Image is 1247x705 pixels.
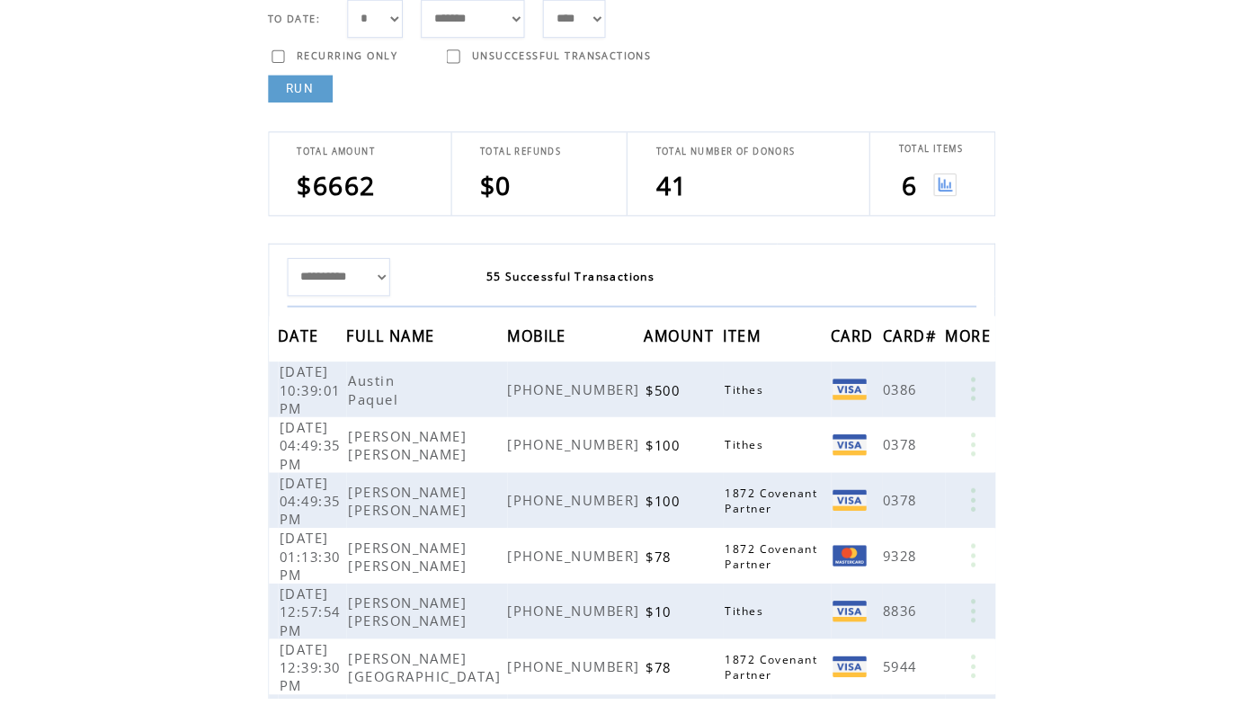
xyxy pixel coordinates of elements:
[640,610,670,628] span: $10
[924,185,947,208] img: View graph
[503,499,638,517] span: [PHONE_NUMBER]
[266,88,330,115] a: RUN
[343,332,435,365] span: FULL NAME
[503,444,638,462] span: [PHONE_NUMBER]
[345,436,467,472] span: [PERSON_NAME] [PERSON_NAME]
[278,427,338,481] span: [DATE] 04:49:35 PM
[717,340,758,351] a: ITEM
[278,592,338,646] span: [DATE] 12:57:54 PM
[874,609,912,627] span: 8836
[266,26,318,39] span: TO DATE:
[892,180,907,214] span: 6
[278,537,338,591] span: [DATE] 01:13:30 PM
[718,611,761,626] span: Tithes
[717,332,758,365] span: ITEM
[823,340,869,351] a: CARD
[345,546,467,582] span: [PERSON_NAME] [PERSON_NAME]
[482,280,649,295] span: 55 Successful Transactions
[295,180,373,214] span: $6662
[649,157,787,169] span: TOTAL NUMBER OF DONORS
[476,180,507,214] span: $0
[718,391,761,406] span: Tithes
[718,494,809,524] span: 1872 Covenant Partner
[503,389,638,407] span: [PHONE_NUMBER]
[503,609,638,627] span: [PHONE_NUMBER]
[503,340,566,351] a: MOBILE
[276,340,321,351] a: DATE
[649,180,681,214] span: 41
[874,554,912,572] span: 9328
[718,446,761,461] span: Tithes
[640,500,678,518] span: $100
[503,332,566,365] span: MOBILE
[345,601,467,637] span: [PERSON_NAME] [PERSON_NAME]
[824,388,858,409] img: Visa
[503,664,638,682] span: [PHONE_NUMBER]
[343,340,435,351] a: FULL NAME
[824,498,858,519] img: Visa
[936,332,985,365] span: MORE
[874,332,931,365] span: CARD#
[468,63,645,76] span: UNSUCCESSFUL TRANSACTIONS
[276,332,321,365] span: DATE
[889,155,953,166] span: TOTAL ITEMS
[824,553,858,574] img: Mastercard
[823,332,869,365] span: CARD
[874,444,912,462] span: 0378
[345,381,399,417] span: Austin Paquel
[503,554,638,572] span: [PHONE_NUMBER]
[345,656,501,692] span: [PERSON_NAME] [GEOGRAPHIC_DATA]
[640,665,670,683] span: $78
[874,499,912,517] span: 0378
[278,372,338,426] span: [DATE] 10:39:01 PM
[640,555,670,573] span: $78
[295,157,372,169] span: TOTAL AMOUNT
[278,647,338,701] span: [DATE] 12:39:30 PM
[294,63,394,76] span: RECURRING ONLY
[824,443,858,464] img: Visa
[278,482,338,536] span: [DATE] 04:49:35 PM
[874,664,912,682] span: 5944
[638,332,712,365] span: AMOUNT
[640,390,678,408] span: $500
[824,608,858,629] img: Visa
[874,340,931,351] a: CARD#
[874,389,912,407] span: 0386
[638,340,712,351] a: AMOUNT
[476,157,556,169] span: TOTAL REFUNDS
[824,663,858,683] img: Visa
[718,549,809,579] span: 1872 Covenant Partner
[640,445,678,463] span: $100
[345,491,467,527] span: [PERSON_NAME] [PERSON_NAME]
[718,658,809,689] span: 1872 Covenant Partner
